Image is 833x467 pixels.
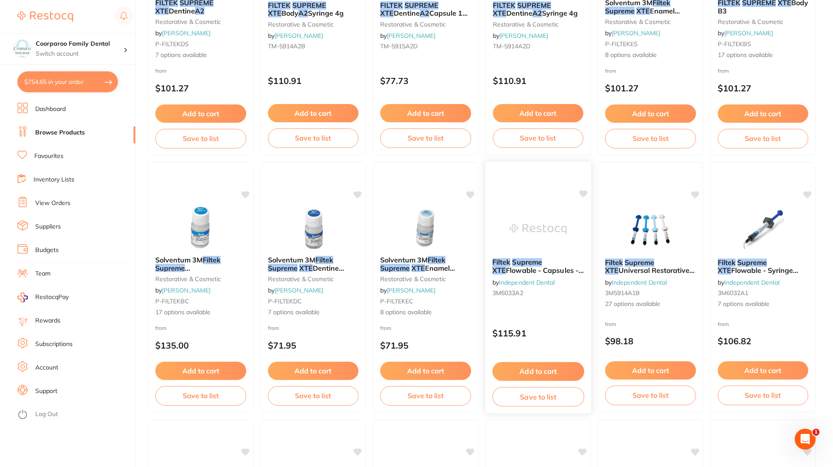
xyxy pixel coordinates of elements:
a: Team [35,269,50,278]
em: XTE [155,7,169,15]
button: Add to cart [380,362,471,380]
button: Save to list [155,129,246,148]
span: 3M6032A1 [718,289,748,297]
em: XTE [155,272,169,280]
span: 3M6033A2 [492,289,523,297]
img: Solventum 3M Filtek Supreme XTE Dentine Capsules 0.2g x 10 [285,205,341,249]
b: FILTEK SUPREME XTE Body A2 Syringe 4g [268,1,359,17]
button: Add to cart [155,104,246,123]
em: FILTEK [380,1,403,10]
span: P-FILTEKBC [155,297,189,305]
span: from [718,67,729,74]
span: by [380,32,435,40]
span: by [155,29,211,37]
span: by [492,278,554,286]
span: by [268,32,323,40]
p: $106.82 [718,336,809,346]
button: Save to list [605,386,696,405]
span: 17 options available [718,51,809,60]
small: restorative & cosmetic [155,18,246,25]
small: restorative & cosmetic [718,18,809,25]
a: Restocq Logo [17,7,73,27]
span: Universal Restorative - Syringe **Buy 4 x Syringes **Receive 1 x [605,266,695,291]
p: $101.27 [605,83,696,93]
p: $98.18 [605,336,696,346]
p: $71.95 [380,340,471,350]
a: [PERSON_NAME] [387,286,435,294]
b: Filtek Supreme XTE Flowable - Capsules - A2 [492,258,584,274]
iframe: Intercom live chat [795,429,816,450]
a: [PERSON_NAME] [387,32,435,40]
span: Dentine [506,9,532,17]
span: Capsule 10 x 0.2g [380,9,468,25]
button: Add to cart [380,104,471,122]
span: Syringe 4g [542,9,578,17]
img: RestocqPay [17,292,28,302]
b: FILTEK SUPREME XTE Dentine A2 Capsule 10 x 0.2g [380,1,471,17]
span: Dentine Capsules 0.2g x 10 [268,264,344,280]
a: Budgets [35,246,59,255]
a: [PERSON_NAME] [162,29,211,37]
a: [PERSON_NAME] [612,29,660,37]
em: Supreme [380,264,410,272]
p: $110.91 [268,76,359,86]
span: from [155,325,167,331]
em: Supreme [605,7,635,15]
span: TM-5915A2D [380,42,418,50]
span: 8 options available [380,308,471,317]
span: Solventum 3M [380,255,428,264]
span: BodyCapsules 0.2g x 20 [155,272,238,288]
small: restorative & cosmetic [493,21,584,28]
p: $135.00 [155,340,246,350]
img: Solventum 3M Filtek Supreme XTE BodyCapsules 0.2g x 20 [172,205,229,249]
em: A2 [492,274,502,282]
span: by [605,29,660,37]
span: by [718,279,779,286]
img: Restocq Logo [17,11,73,22]
a: Subscriptions [35,340,73,349]
a: [PERSON_NAME] [724,29,773,37]
span: 1 [813,429,820,436]
span: 8 options available [605,51,696,60]
em: Filtek [718,258,736,267]
a: [PERSON_NAME] [274,286,323,294]
em: Filtek [203,255,221,264]
em: Supreme [737,258,767,267]
p: $71.95 [268,340,359,350]
span: P-FILTEKDC [268,297,302,305]
p: $77.73 [380,76,471,86]
b: FILTEK SUPREME XTE Dentine A2 Syringe 4g [493,1,584,17]
small: restorative & cosmetic [155,275,246,282]
span: P-FILTEKBS [718,40,751,48]
em: FILTEK [493,1,515,10]
em: Filtek [315,255,333,264]
a: [PERSON_NAME] [274,32,323,40]
span: by [268,286,323,294]
a: Independent Dental [612,279,667,286]
span: 27 options available [605,300,696,309]
em: XTE [493,9,506,17]
span: from [605,321,616,327]
span: Enamel Syringes 4g [605,7,680,23]
button: Save to list [718,386,809,405]
span: Flowable - Syringe **Buy 4 Bulk Fil Flowable Syringes **Receive 1 x [718,266,800,299]
img: Solventum 3M Filtek Supreme XTE Enamel Capsules 0.2g x 10 [397,205,454,249]
button: Save to list [380,128,471,148]
span: from [605,67,616,74]
em: Filtek [492,258,510,266]
em: XTE [380,9,394,17]
span: Enamel Capsules 0.2g x 10 [380,264,455,280]
button: $754.65 in your order [17,71,118,92]
button: Save to list [605,129,696,148]
em: SUPREME [405,1,438,10]
span: from [718,321,729,327]
button: Save to list [155,386,246,405]
a: View Orders [35,199,70,208]
small: restorative & cosmetic [268,21,359,28]
span: TM-5914A2D [493,42,530,50]
em: XTE [299,264,313,272]
p: $101.27 [718,83,809,93]
button: Add to cart [155,362,246,380]
span: Solventum 3M [268,255,315,264]
a: [PERSON_NAME] [162,286,211,294]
